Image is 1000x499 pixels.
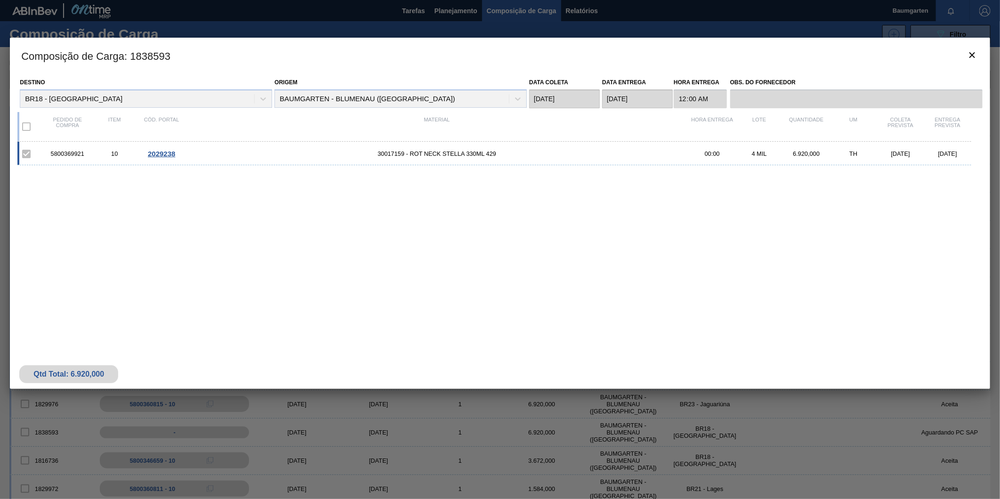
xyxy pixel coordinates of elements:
label: Data coleta [529,79,568,86]
div: Hora Entrega [689,117,736,137]
div: 5800369921 [44,150,91,157]
input: dd/mm/yyyy [602,89,673,108]
label: Data entrega [602,79,646,86]
input: dd/mm/yyyy [529,89,600,108]
div: 00:00 [689,150,736,157]
div: UM [830,117,877,137]
span: 2029238 [148,150,175,158]
label: Origem [274,79,298,86]
div: Qtd Total: 6.920,000 [26,370,111,378]
div: Pedido de compra [44,117,91,137]
div: Material [185,117,689,137]
label: Destino [20,79,45,86]
div: Item [91,117,138,137]
div: [DATE] [924,150,971,157]
div: Coleta Prevista [877,117,924,137]
div: Lote [736,117,783,137]
div: Entrega Prevista [924,117,971,137]
div: 10 [91,150,138,157]
div: Quantidade [783,117,830,137]
span: 30017159 - ROT NECK STELLA 330ML 429 [185,150,689,157]
h3: Composição de Carga : 1838593 [10,38,990,73]
div: TH [830,150,877,157]
label: Hora Entrega [674,76,727,89]
label: Obs. do Fornecedor [730,76,983,89]
div: 6.920,000 [783,150,830,157]
div: 4 MIL [736,150,783,157]
div: Cód. Portal [138,117,185,137]
div: [DATE] [877,150,924,157]
div: Ir para o Pedido [138,150,185,158]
